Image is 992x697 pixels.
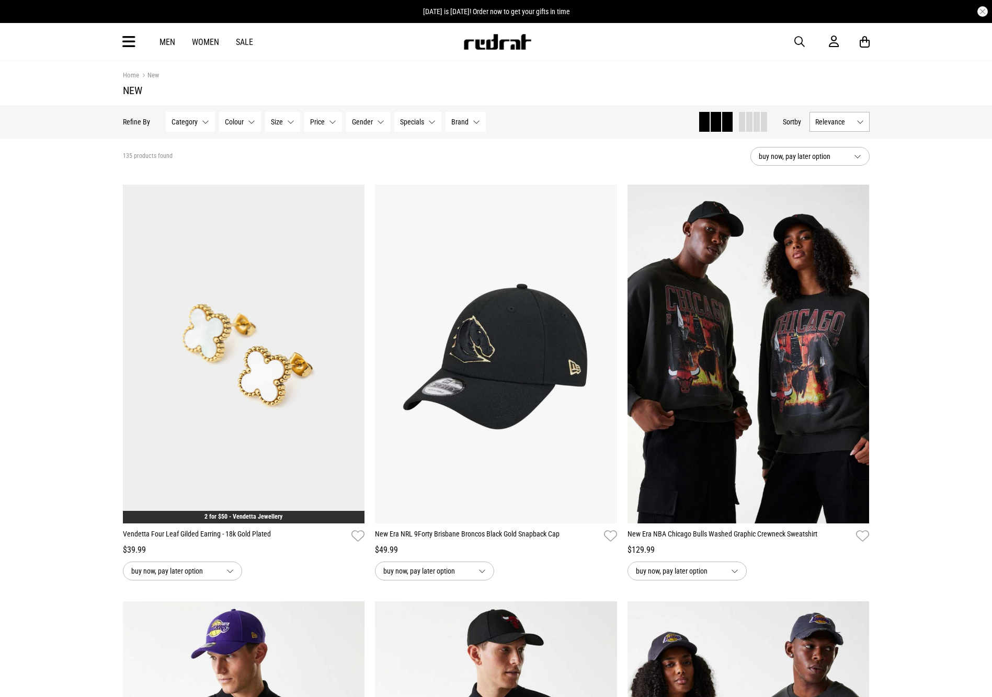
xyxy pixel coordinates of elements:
[123,71,139,79] a: Home
[123,118,150,126] p: Refine By
[123,562,242,580] button: buy now, pay later option
[219,112,261,132] button: Colour
[423,7,570,16] span: [DATE] is [DATE]! Order now to get your gifts in time
[123,529,348,544] a: Vendetta Four Leaf Gilded Earring - 18k Gold Plated
[375,529,600,544] a: New Era NRL 9Forty Brisbane Broncos Black Gold Snapback Cap
[446,112,486,132] button: Brand
[265,112,300,132] button: Size
[225,118,244,126] span: Colour
[139,71,159,81] a: New
[204,513,282,520] a: 2 for $50 - Vendetta Jewellery
[172,118,198,126] span: Category
[123,185,365,523] img: Vendetta Four Leaf Gilded Earring - 18k Gold Plated in White
[636,565,723,577] span: buy now, pay later option
[310,118,325,126] span: Price
[759,150,846,163] span: buy now, pay later option
[304,112,342,132] button: Price
[463,34,532,50] img: Redrat logo
[809,112,870,132] button: Relevance
[131,565,218,577] span: buy now, pay later option
[375,185,617,523] img: New Era Nrl 9forty Brisbane Broncos Black Gold Snapback Cap in Black
[375,562,494,580] button: buy now, pay later option
[628,185,870,523] img: New Era Nba Chicago Bulls Washed Graphic Crewneck Sweatshirt in Black
[383,565,470,577] span: buy now, pay later option
[123,544,365,556] div: $39.99
[451,118,469,126] span: Brand
[628,544,870,556] div: $129.99
[346,112,390,132] button: Gender
[123,152,173,161] span: 135 products found
[166,112,215,132] button: Category
[123,84,870,97] h1: New
[628,529,852,544] a: New Era NBA Chicago Bulls Washed Graphic Crewneck Sweatshirt
[628,562,747,580] button: buy now, pay later option
[794,118,801,126] span: by
[352,118,373,126] span: Gender
[783,116,801,128] button: Sortby
[375,544,617,556] div: $49.99
[394,112,441,132] button: Specials
[236,37,253,47] a: Sale
[159,37,175,47] a: Men
[271,118,283,126] span: Size
[400,118,424,126] span: Specials
[750,147,870,166] button: buy now, pay later option
[192,37,219,47] a: Women
[815,118,852,126] span: Relevance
